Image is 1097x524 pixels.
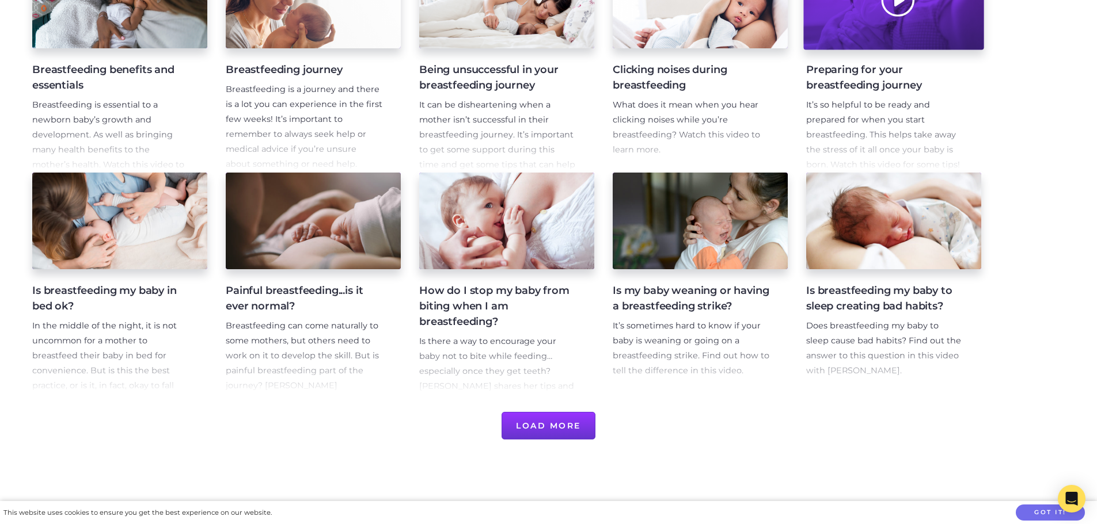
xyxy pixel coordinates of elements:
[613,173,788,393] a: Is my baby weaning or having a breastfeeding strike? It’s sometimes hard to know if your baby is ...
[226,173,401,393] a: Painful breastfeeding...is it ever normal? Breastfeeding can come naturally to some mothers, but ...
[502,412,595,439] button: Load More
[226,84,382,198] span: Breastfeeding is a journey and there is a lot you can experience in the first few weeks! It’s imp...
[419,100,575,185] span: It can be disheartening when a mother isn’t successful in their breastfeeding journey. It’s impor...
[419,334,576,409] p: Is there a way to encourage your baby not to bite while feeding…especially once they get teeth? [...
[806,283,963,314] h4: Is breastfeeding my baby to sleep creating bad habits?
[613,100,760,155] span: What does it mean when you hear clicking noises while you’re breastfeeding? Watch this video to l...
[613,62,769,93] h4: Clicking noises during breastfeeding
[806,319,963,378] p: Does breastfeeding my baby to sleep cause bad habits? Find out the answer to this question in thi...
[613,319,769,378] p: It’s sometimes hard to know if your baby is weaning or going on a breastfeeding strike. Find out ...
[806,173,981,393] a: Is breastfeeding my baby to sleep creating bad habits? Does breastfeeding my baby to sleep cause ...
[32,62,189,93] h4: Breastfeeding benefits and essentials
[32,173,207,393] a: Is breastfeeding my baby in bed ok? In the middle of the night, it is not uncommon for a mother t...
[613,283,769,314] h4: Is my baby weaning or having a breastfeeding strike?
[3,507,272,519] div: This website uses cookies to ensure you get the best experience on our website.
[419,62,576,93] h4: Being unsuccessful in your breastfeeding journey
[226,62,382,78] h4: Breastfeeding journey
[419,283,576,330] h4: How do I stop my baby from biting when I am breastfeeding?
[1058,485,1085,512] div: Open Intercom Messenger
[1016,504,1085,521] button: Got it!
[32,319,189,408] p: In the middle of the night, it is not uncommon for a mother to breastfeed their baby in bed for c...
[806,100,960,170] span: It’s so helpful to be ready and prepared for when you start breastfeeding. This helps take away t...
[226,283,382,314] h4: Painful breastfeeding...is it ever normal?
[32,100,186,214] span: Breastfeeding is essential to a newborn baby’s growth and development. As well as bringing many h...
[806,62,963,93] h4: Preparing for your breastfeeding journey
[419,173,594,393] a: How do I stop my baby from biting when I am breastfeeding? Is there a way to encourage your baby ...
[226,319,382,423] p: Breastfeeding can come naturally to some mothers, but others need to work on it to develop the sk...
[32,283,189,314] h4: Is breastfeeding my baby in bed ok?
